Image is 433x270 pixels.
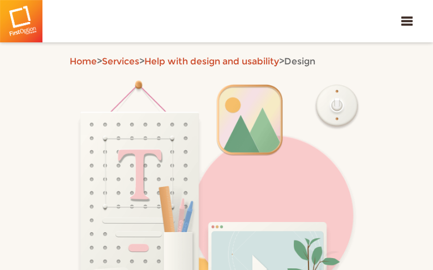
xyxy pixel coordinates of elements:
div: > > > [64,54,370,69]
span: Design [284,56,315,67]
a: Help with design and usability [144,56,279,67]
a: Services [102,56,139,67]
a: Home [70,56,97,67]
